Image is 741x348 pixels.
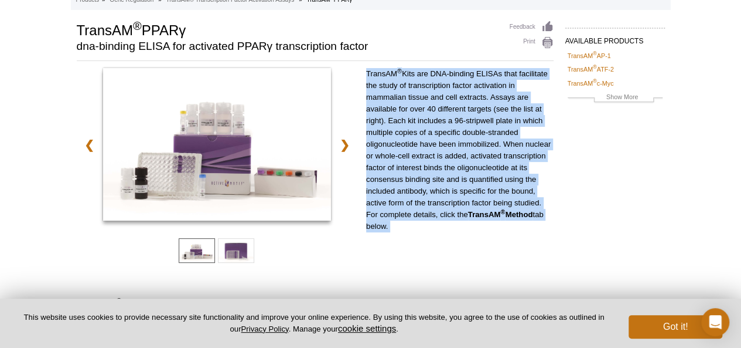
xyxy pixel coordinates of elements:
sup: ® [397,67,402,75]
p: This website uses cookies to provide necessary site functionality and improve your online experie... [19,312,609,335]
sup: ® [593,78,597,84]
a: ❮ [77,131,102,158]
p: TransAM Kits are DNA-binding ELISAs that facilitate the study of transcription factor activation ... [366,68,554,232]
a: Privacy Policy [241,325,288,333]
a: TransAM®c-Myc [568,78,614,89]
a: TransAM®ATF-2 [568,64,614,75]
sup: ® [116,297,122,306]
div: Open Intercom Messenger [701,308,729,336]
h2: AVAILABLE PRODUCTS [565,28,665,49]
sup: ® [593,50,597,56]
a: ❯ [332,131,357,158]
a: TransAM PPARγ Kit [103,68,331,224]
h1: TransAM PPARγ [77,21,498,38]
h2: dna-binding ELISA for activated PPARγ transcription factor [77,41,498,52]
a: Feedback [510,21,554,33]
sup: ® [133,19,142,32]
a: Show More [568,92,663,105]
button: Got it! [629,315,722,339]
button: cookie settings [338,323,396,333]
a: Print [510,36,554,49]
sup: ® [593,65,597,70]
sup: ® [500,208,505,215]
strong: TransAM Method [468,210,533,219]
a: TransAM®AP-1 [568,50,611,61]
img: TransAM PPARγ Kit [103,68,331,221]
